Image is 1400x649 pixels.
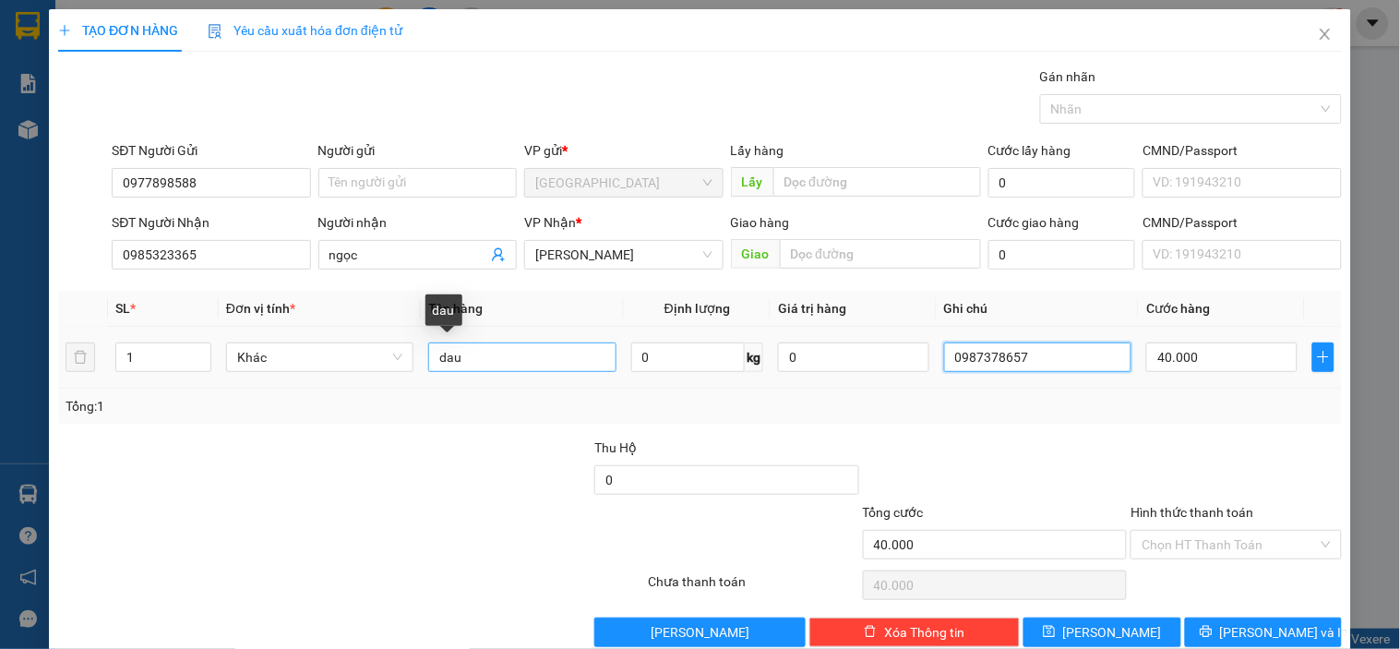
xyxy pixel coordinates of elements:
[535,169,712,197] span: Đà Lạt
[112,140,310,161] div: SĐT Người Gửi
[937,291,1139,327] th: Ghi chú
[863,505,924,520] span: Tổng cước
[1313,350,1334,365] span: plus
[594,440,637,455] span: Thu Hộ
[778,301,846,316] span: Giá trị hàng
[651,622,749,643] span: [PERSON_NAME]
[988,215,1080,230] label: Cước giao hàng
[524,215,576,230] span: VP Nhận
[646,571,860,604] div: Chưa thanh toán
[988,240,1136,270] input: Cước giao hàng
[226,301,295,316] span: Đơn vị tính
[425,294,462,326] div: dau
[809,618,1020,647] button: deleteXóa Thông tin
[66,343,95,372] button: delete
[778,343,929,372] input: 0
[1220,622,1349,643] span: [PERSON_NAME] và In
[1299,9,1351,61] button: Close
[491,247,506,262] span: user-add
[112,212,310,233] div: SĐT Người Nhận
[944,343,1131,372] input: Ghi Chú
[731,143,784,158] span: Lấy hàng
[1200,625,1213,640] span: printer
[1043,625,1056,640] span: save
[208,23,402,38] span: Yêu cầu xuất hóa đơn điện tử
[773,167,981,197] input: Dọc đường
[884,622,964,643] span: Xóa Thông tin
[1143,212,1341,233] div: CMND/Passport
[864,625,877,640] span: delete
[1318,27,1333,42] span: close
[988,143,1071,158] label: Cước lấy hàng
[208,24,222,39] img: icon
[1143,140,1341,161] div: CMND/Passport
[731,167,773,197] span: Lấy
[745,343,763,372] span: kg
[594,618,805,647] button: [PERSON_NAME]
[664,301,730,316] span: Định lượng
[428,343,616,372] input: VD: Bàn, Ghế
[1023,618,1180,647] button: save[PERSON_NAME]
[1131,505,1253,520] label: Hình thức thanh toán
[237,343,402,371] span: Khác
[535,241,712,269] span: Phan Thiết
[318,212,517,233] div: Người nhận
[115,301,130,316] span: SL
[988,168,1136,198] input: Cước lấy hàng
[58,24,71,37] span: plus
[524,140,723,161] div: VP gửi
[780,239,981,269] input: Dọc đường
[1185,618,1342,647] button: printer[PERSON_NAME] và In
[1040,69,1096,84] label: Gán nhãn
[1312,343,1334,372] button: plus
[1063,622,1162,643] span: [PERSON_NAME]
[731,215,790,230] span: Giao hàng
[318,140,517,161] div: Người gửi
[66,396,542,416] div: Tổng: 1
[1146,301,1210,316] span: Cước hàng
[731,239,780,269] span: Giao
[58,23,178,38] span: TẠO ĐƠN HÀNG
